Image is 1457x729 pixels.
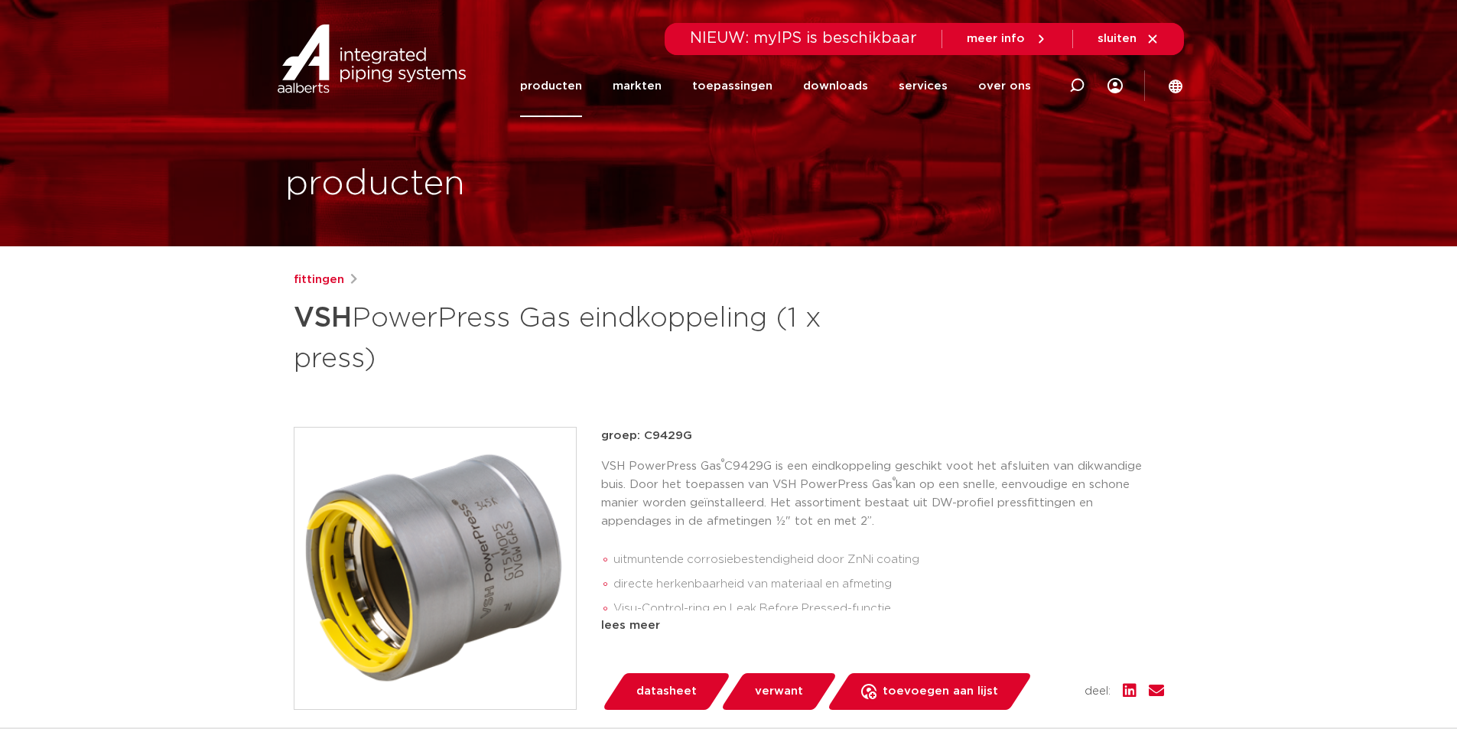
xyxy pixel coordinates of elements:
[636,679,697,704] span: datasheet
[601,673,731,710] a: datasheet
[601,617,1164,635] div: lees meer
[720,673,837,710] a: verwant
[1098,33,1137,44] span: sluiten
[1085,682,1111,701] span: deel:
[883,679,998,704] span: toevoegen aan lijst
[601,427,1164,445] p: groep: C9429G
[601,457,1164,531] p: VSH PowerPress Gas C9429G is een eindkoppeling geschikt voot het afsluiten van dikwandige buis. D...
[613,548,1164,572] li: uitmuntende corrosiebestendigheid door ZnNi coating
[613,597,1164,621] li: Visu-Control-ring en Leak Before Pressed-functie
[1107,55,1123,117] div: my IPS
[613,55,662,117] a: markten
[899,55,948,117] a: services
[803,55,868,117] a: downloads
[294,304,352,332] strong: VSH
[294,428,576,709] img: Product Image for VSH PowerPress Gas eindkoppeling (1 x press)
[294,271,344,289] a: fittingen
[978,55,1031,117] a: over ons
[690,31,917,46] span: NIEUW: myIPS is beschikbaar
[520,55,582,117] a: producten
[1098,32,1159,46] a: sluiten
[613,572,1164,597] li: directe herkenbaarheid van materiaal en afmeting
[692,55,772,117] a: toepassingen
[967,32,1048,46] a: meer info
[294,295,868,378] h1: PowerPress Gas eindkoppeling (1 x press)
[967,33,1025,44] span: meer info
[721,458,724,467] sup: ®
[755,679,803,704] span: verwant
[520,55,1031,117] nav: Menu
[285,160,465,209] h1: producten
[893,477,896,485] sup: ®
